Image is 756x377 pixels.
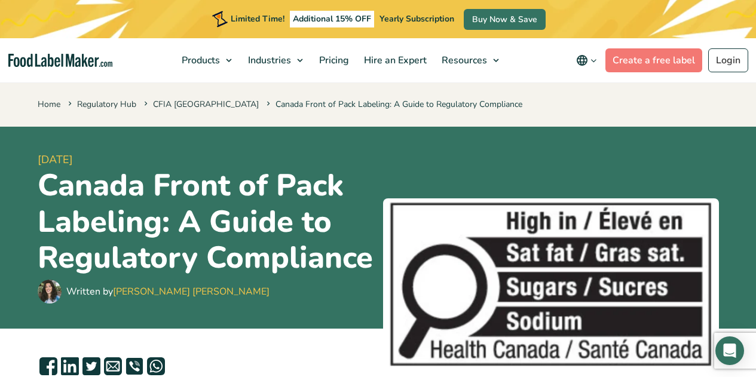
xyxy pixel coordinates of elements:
a: Regulatory Hub [77,99,136,110]
span: Resources [438,54,488,67]
a: Login [708,48,748,72]
h1: Canada Front of Pack Labeling: A Guide to Regulatory Compliance [38,168,374,277]
span: Limited Time! [231,13,284,24]
span: Canada Front of Pack Labeling: A Guide to Regulatory Compliance [264,99,522,110]
span: Additional 15% OFF [290,11,374,27]
a: Industries [241,38,309,82]
a: Buy Now & Save [464,9,546,30]
a: Create a free label [605,48,702,72]
div: Open Intercom Messenger [715,336,744,365]
a: Resources [434,38,505,82]
a: CFIA [GEOGRAPHIC_DATA] [153,99,259,110]
span: Industries [244,54,292,67]
span: Products [178,54,221,67]
a: [PERSON_NAME] [PERSON_NAME] [113,285,270,298]
a: Home [38,99,60,110]
a: Hire an Expert [357,38,431,82]
div: Written by [66,284,270,299]
a: Products [175,38,238,82]
span: Pricing [316,54,350,67]
img: Maria Abi Hanna - Food Label Maker [38,280,62,304]
span: Hire an Expert [360,54,428,67]
span: [DATE] [38,152,374,168]
span: Yearly Subscription [379,13,454,24]
a: Pricing [312,38,354,82]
